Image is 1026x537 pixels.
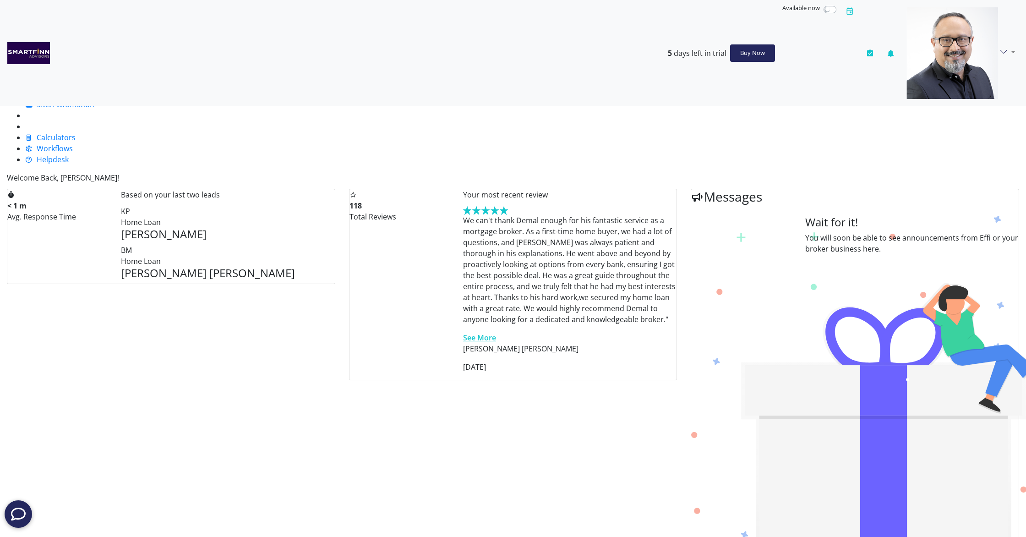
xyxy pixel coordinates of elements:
span: KP [121,206,130,216]
span: Helpdesk [37,154,69,164]
span: Calculators [37,132,76,142]
span: days left in trial [674,48,726,58]
h3: Messages [691,189,1019,205]
img: 7d217b81-fd9f-4b89-ae74-d064351526c7-638932358507590339.png [906,7,998,99]
strong: 118 [349,201,362,211]
p: Avg. Response Time [7,211,107,222]
p: Based on your last two leads [121,189,334,200]
a: Workflows [25,143,73,153]
a: See More [463,333,496,343]
p: [DATE] [463,362,677,373]
h4: [PERSON_NAME] [PERSON_NAME] [121,267,334,280]
a: Calculators [25,132,76,142]
p: [PERSON_NAME] [PERSON_NAME] [463,343,677,354]
p: Total Reviews [349,211,449,222]
p: You will soon be able to see announcements from Effi or your broker business here. [805,232,1019,254]
a: Helpdesk [25,154,69,164]
p: We can't thank Demal enough for his fantastic service as a mortgage broker. As a first-time home ... [463,215,677,325]
span: Home Loan [121,256,161,266]
span: BM [121,245,132,255]
button: Buy Now [730,44,775,62]
h4: Wait for it! [805,216,1019,229]
p: Welcome Back, [PERSON_NAME]! [7,172,677,183]
a: SMS Automation [25,99,94,110]
b: 5 [668,48,672,58]
span: Home Loan [121,217,161,227]
strong: < 1 m [7,201,27,211]
h4: [PERSON_NAME] [121,228,334,241]
p: Your most recent review [463,189,677,200]
span: Available now [782,4,820,12]
span: Workflows [37,143,73,153]
img: 81fe60b5-8141-43b4-8e77-c7d11736a6f4-638932364369259744.png [7,42,50,64]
